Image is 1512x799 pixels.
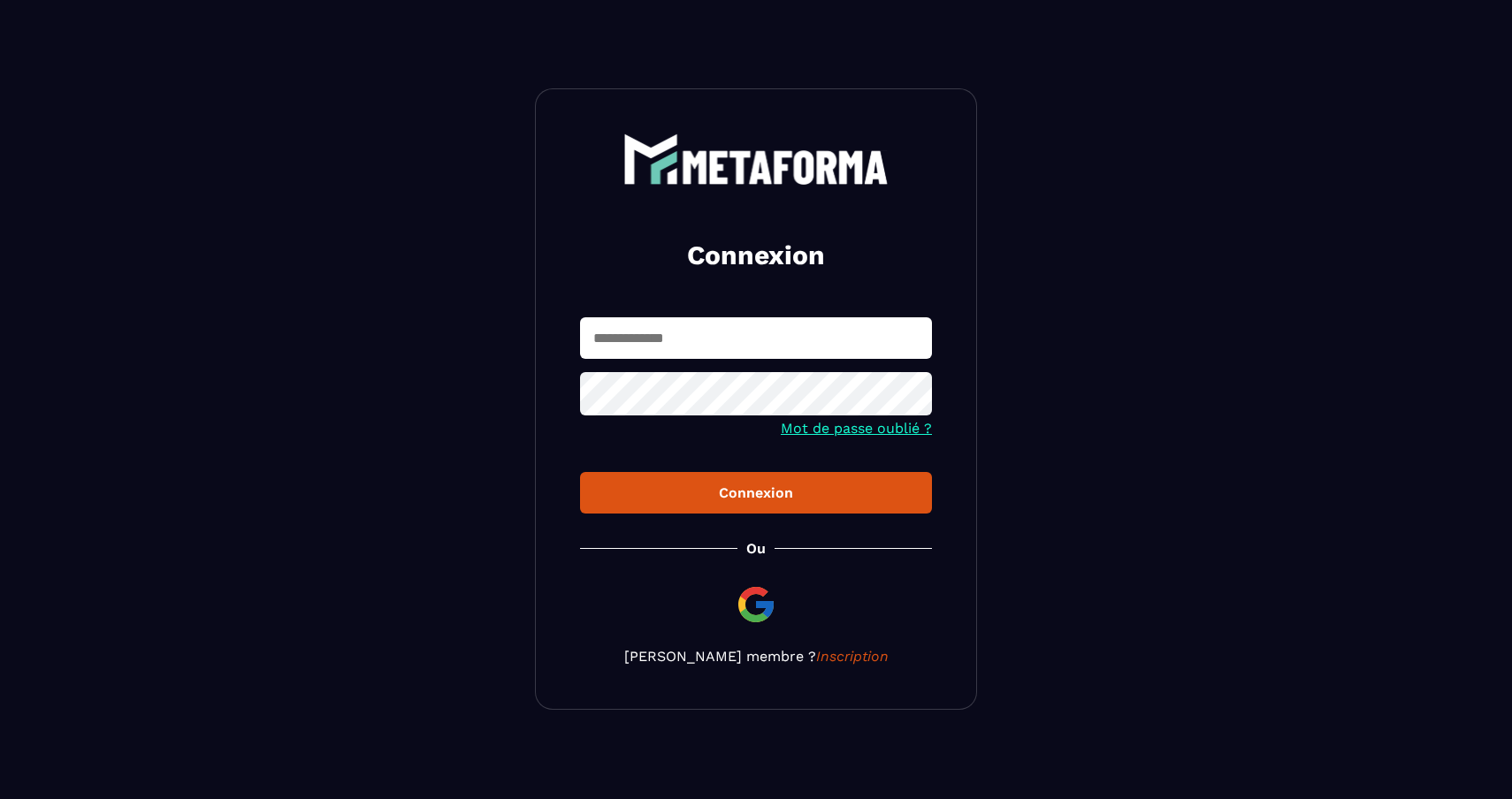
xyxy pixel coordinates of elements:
[746,540,766,557] p: Ou
[601,238,911,273] h2: Connexion
[623,133,889,185] img: logo
[594,484,918,501] div: Connexion
[735,583,777,626] img: google
[816,648,889,665] a: Inscription
[781,420,932,437] a: Mot de passe oublié ?
[580,472,932,514] button: Connexion
[580,648,932,665] p: [PERSON_NAME] membre ?
[580,133,932,185] a: logo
